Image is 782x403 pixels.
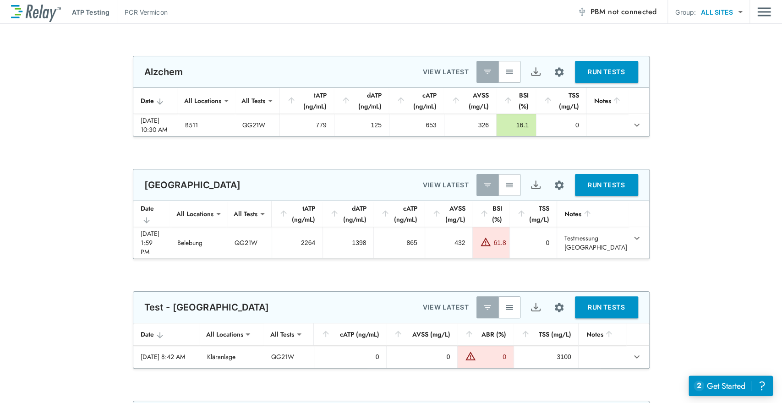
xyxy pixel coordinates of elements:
td: QG21W [235,114,279,136]
img: Export Icon [530,302,541,313]
p: [GEOGRAPHIC_DATA] [144,180,241,191]
img: Latest [483,67,492,76]
button: Site setup [547,173,571,197]
div: tATP (ng/mL) [279,203,315,225]
img: Offline Icon [577,7,586,16]
span: not connected [608,6,656,17]
div: 61.8 [493,238,506,247]
img: Drawer Icon [757,3,771,21]
img: Export Icon [530,66,541,78]
div: TSS (mg/L) [517,203,549,225]
img: Warning [465,350,476,361]
td: QG21W [227,227,272,258]
div: AVSS (mg/L) [432,203,465,225]
div: BSI (%) [480,203,502,225]
button: Export [525,296,547,318]
button: RUN TESTS [575,296,638,318]
div: TSS (mg/L) [521,329,571,340]
img: View All [505,67,514,76]
div: [DATE] 8:42 AM [141,352,192,361]
img: Latest [483,180,492,190]
button: Site setup [547,295,571,320]
td: QG21W [264,346,314,368]
img: Export Icon [530,180,541,191]
img: Settings Icon [553,66,565,78]
div: 1398 [330,238,366,247]
td: Testmessung [GEOGRAPHIC_DATA] [557,227,629,258]
th: Date [133,88,178,114]
div: Notes [564,208,621,219]
div: 779 [287,120,327,130]
div: [DATE] 1:59 PM [141,229,163,256]
div: 432 [432,238,465,247]
button: RUN TESTS [575,61,638,83]
div: 2264 [279,238,315,247]
p: VIEW LATEST [423,302,469,313]
img: Warning [480,236,491,247]
div: 326 [452,120,489,130]
div: tATP (ng/mL) [287,90,327,112]
div: All Tests [235,92,272,110]
p: Alzchem [144,66,183,77]
img: LuminUltra Relay [11,2,61,22]
button: RUN TESTS [575,174,638,196]
p: Test - [GEOGRAPHIC_DATA] [144,302,269,313]
button: PBM not connected [574,3,660,21]
div: 125 [342,120,382,130]
button: expand row [629,117,645,133]
div: BSI (%) [503,90,529,112]
div: ABR (%) [465,329,506,340]
table: sticky table [133,88,649,136]
img: Settings Icon [553,302,565,313]
div: 0 [478,352,506,361]
img: Latest [483,303,492,312]
td: B511 [178,114,235,136]
img: View All [505,180,514,190]
button: Export [525,174,547,196]
p: ATP Testing [72,7,109,17]
div: TSS (mg/L) [543,90,579,112]
table: sticky table [133,201,649,259]
div: AVSS (mg/L) [451,90,489,112]
p: PCR Vermicon [125,7,168,17]
img: Settings Icon [553,180,565,191]
p: Group: [675,7,696,17]
button: expand row [629,230,645,246]
div: 16.1 [504,120,529,130]
div: 865 [381,238,417,247]
div: cATP (ng/mL) [381,203,417,225]
button: expand row [629,349,645,365]
div: All Tests [264,325,301,343]
p: VIEW LATEST [423,66,469,77]
div: cATP (ng/mL) [396,90,437,112]
button: Main menu [757,3,771,21]
button: Export [525,61,547,83]
div: 653 [397,120,437,130]
div: 0 [517,238,549,247]
div: 3100 [521,352,571,361]
div: AVSS (mg/L) [394,329,450,340]
div: Notes [594,95,621,106]
div: All Locations [178,92,228,110]
th: Date [133,201,170,227]
iframe: Resource center [689,376,773,396]
div: dATP (ng/mL) [330,203,366,225]
img: View All [505,303,514,312]
td: Kläranlage [199,346,263,368]
div: All Locations [199,325,249,343]
th: Date [133,323,200,346]
span: PBM [590,5,656,18]
div: Notes [586,329,619,340]
td: Belebung [170,227,227,258]
p: VIEW LATEST [423,180,469,191]
div: 0 [394,352,450,361]
div: All Tests [227,205,264,223]
div: dATP (ng/mL) [341,90,382,112]
div: cATP (ng/mL) [321,329,379,340]
div: 0 [544,120,579,130]
table: sticky table [133,323,649,368]
button: Site setup [547,60,571,84]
